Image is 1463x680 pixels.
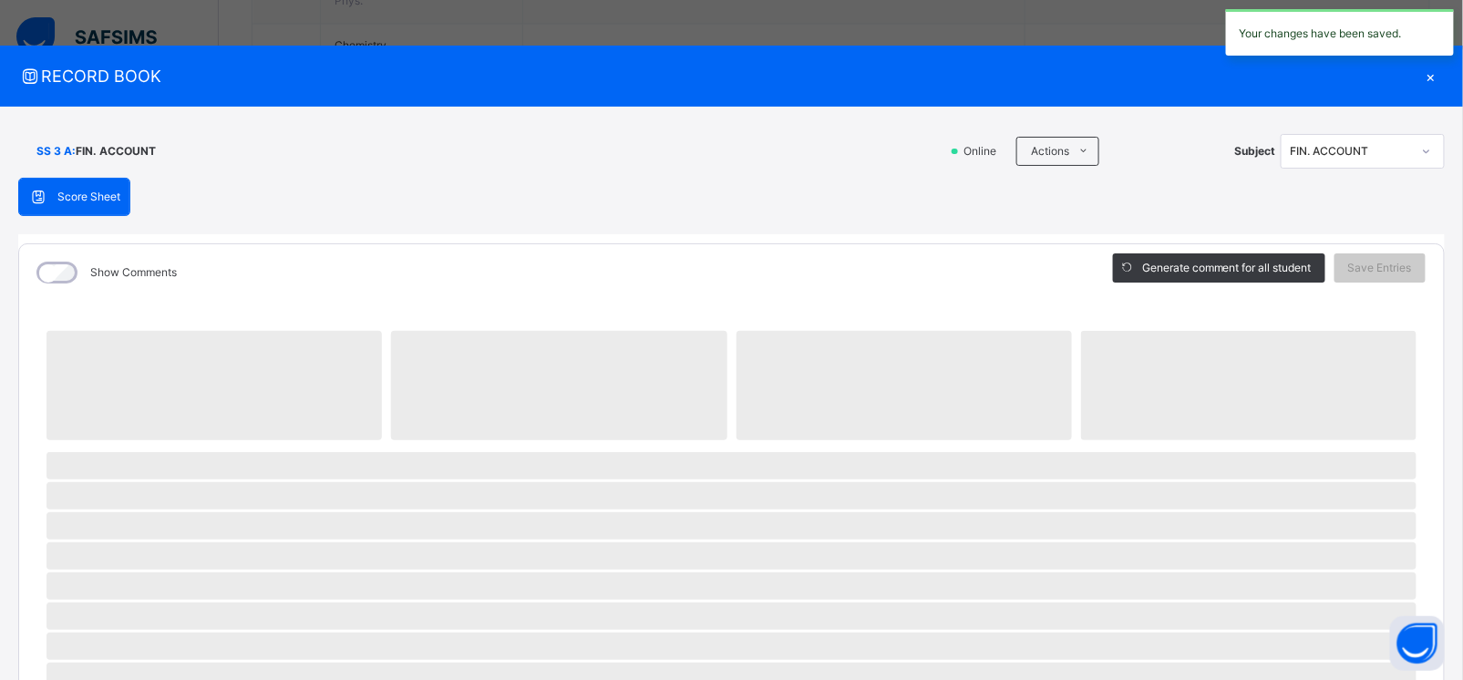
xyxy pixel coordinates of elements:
span: ‌ [46,603,1417,630]
span: SS 3 A : [36,143,76,160]
span: ‌ [46,542,1417,570]
span: ‌ [46,452,1417,479]
span: ‌ [46,482,1417,510]
label: Show Comments [90,264,177,281]
span: Actions [1031,143,1069,160]
span: ‌ [46,572,1417,600]
span: ‌ [391,331,726,440]
span: ‌ [46,633,1417,660]
span: ‌ [46,331,382,440]
span: ‌ [1081,331,1417,440]
span: Online [962,143,1007,160]
div: × [1417,64,1445,88]
span: ‌ [46,512,1417,540]
span: RECORD BOOK [18,64,1417,88]
span: Subject [1235,143,1276,160]
button: Open asap [1390,616,1445,671]
div: Your changes have been saved. [1226,9,1454,56]
span: FIN. ACCOUNT [76,143,156,160]
span: ‌ [737,331,1072,440]
div: FIN. ACCOUNT [1291,143,1411,160]
span: Score Sheet [57,189,120,205]
span: Generate comment for all student [1142,260,1312,276]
